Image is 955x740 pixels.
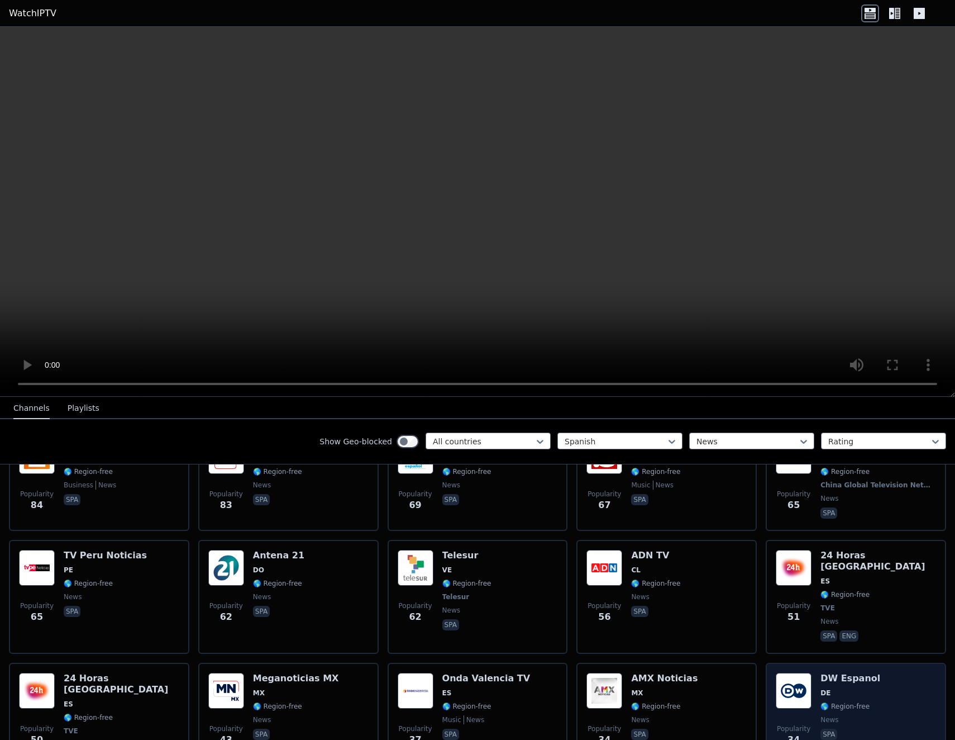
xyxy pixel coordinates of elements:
[588,724,621,733] span: Popularity
[13,398,50,419] button: Channels
[820,702,870,711] span: 🌎 Region-free
[586,673,622,709] img: AMX Noticias
[95,481,116,490] span: news
[464,715,484,724] span: news
[442,673,530,684] h6: Onda Valencia TV
[64,592,82,601] span: news
[64,566,73,575] span: PE
[839,630,858,642] p: eng
[631,467,680,476] span: 🌎 Region-free
[598,610,610,624] span: 56
[20,490,54,499] span: Popularity
[409,499,421,512] span: 69
[253,579,302,588] span: 🌎 Region-free
[208,550,244,586] img: Antena 21
[777,601,810,610] span: Popularity
[631,702,680,711] span: 🌎 Region-free
[253,481,271,490] span: news
[631,550,680,561] h6: ADN TV
[64,727,78,736] span: TVE
[586,550,622,586] img: ADN TV
[442,606,460,615] span: news
[820,617,838,626] span: news
[64,467,113,476] span: 🌎 Region-free
[319,436,392,447] label: Show Geo-blocked
[253,689,265,698] span: MX
[64,550,147,561] h6: TV Peru Noticias
[442,715,461,724] span: music
[442,689,452,698] span: ES
[20,601,54,610] span: Popularity
[399,490,432,499] span: Popularity
[220,610,232,624] span: 62
[777,490,810,499] span: Popularity
[253,550,304,561] h6: Antena 21
[409,610,421,624] span: 62
[64,673,179,695] h6: 24 Horas [GEOGRAPHIC_DATA]
[787,610,800,624] span: 51
[442,550,491,561] h6: Telesur
[631,606,648,617] p: spa
[253,592,271,601] span: news
[209,601,243,610] span: Popularity
[64,713,113,722] span: 🌎 Region-free
[20,724,54,733] span: Popularity
[253,566,264,575] span: DO
[442,566,452,575] span: VE
[776,673,811,709] img: DW Espanol
[820,689,830,698] span: DE
[64,481,93,490] span: business
[253,673,339,684] h6: Meganoticias MX
[253,729,270,740] p: spa
[253,467,302,476] span: 🌎 Region-free
[442,702,491,711] span: 🌎 Region-free
[631,494,648,505] p: spa
[820,604,835,613] span: TVE
[442,619,459,630] p: spa
[631,566,640,575] span: CL
[68,398,99,419] button: Playlists
[209,490,243,499] span: Popularity
[820,550,936,572] h6: 24 Horas [GEOGRAPHIC_DATA]
[31,499,43,512] span: 84
[64,494,80,505] p: spa
[208,673,244,709] img: Meganoticias MX
[253,606,270,617] p: spa
[442,579,491,588] span: 🌎 Region-free
[631,579,680,588] span: 🌎 Region-free
[442,481,460,490] span: news
[442,592,470,601] span: Telesur
[820,507,837,519] p: spa
[398,550,433,586] img: Telesur
[398,673,433,709] img: Onda Valencia TV
[588,601,621,610] span: Popularity
[253,494,270,505] p: spa
[253,715,271,724] span: news
[598,499,610,512] span: 67
[776,550,811,586] img: 24 Horas Canarias
[588,490,621,499] span: Popularity
[253,702,302,711] span: 🌎 Region-free
[64,606,80,617] p: spa
[64,700,73,709] span: ES
[820,577,830,586] span: ES
[442,729,459,740] p: spa
[820,494,838,503] span: news
[19,673,55,709] img: 24 Horas Canarias
[209,724,243,733] span: Popularity
[820,673,880,684] h6: DW Espanol
[631,673,698,684] h6: AMX Noticias
[631,729,648,740] p: spa
[19,550,55,586] img: TV Peru Noticias
[820,590,870,599] span: 🌎 Region-free
[820,481,934,490] span: China Global Television Network
[820,630,837,642] p: spa
[787,499,800,512] span: 65
[9,7,56,20] a: WatchIPTV
[631,689,643,698] span: MX
[399,601,432,610] span: Popularity
[31,610,43,624] span: 65
[220,499,232,512] span: 83
[399,724,432,733] span: Popularity
[442,467,491,476] span: 🌎 Region-free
